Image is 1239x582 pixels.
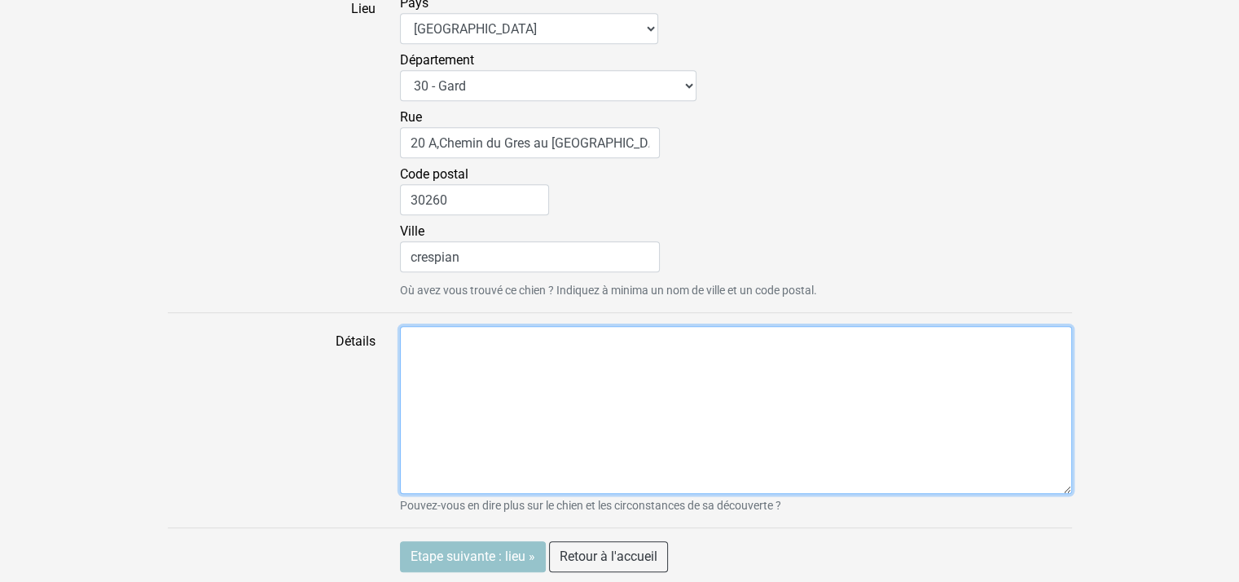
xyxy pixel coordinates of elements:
[400,241,660,272] input: Ville
[549,541,668,572] a: Retour à l'accueil
[400,108,660,158] label: Rue
[156,326,388,514] label: Détails
[400,13,658,44] select: Pays
[400,282,1072,299] small: Où avez vous trouvé ce chien ? Indiquez à minima un nom de ville et un code postal.
[400,127,660,158] input: Rue
[400,184,549,215] input: Code postal
[400,497,1072,514] small: Pouvez-vous en dire plus sur le chien et les circonstances de sa découverte ?
[400,165,549,215] label: Code postal
[400,51,696,101] label: Département
[400,541,546,572] input: Etape suivante : lieu »
[400,222,660,272] label: Ville
[400,70,696,101] select: Département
